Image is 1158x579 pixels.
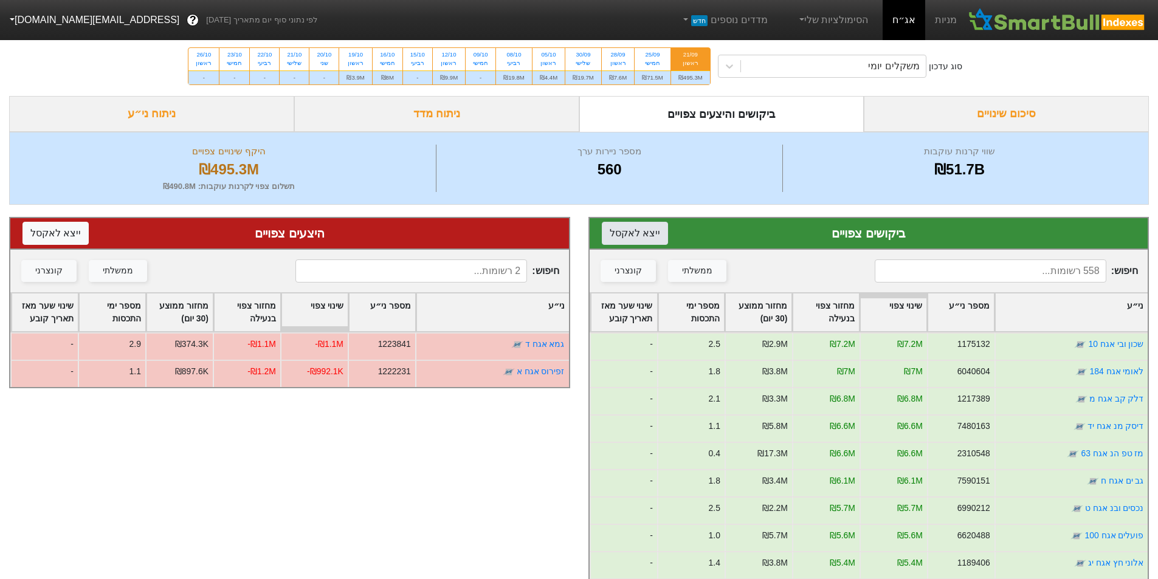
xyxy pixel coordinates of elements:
div: - [309,70,339,84]
div: ₪5.6M [897,529,922,542]
div: ראשון [440,59,458,67]
div: Toggle SortBy [281,293,348,331]
div: ממשלתי [103,264,133,278]
div: 7480163 [957,420,990,433]
div: ₪6.6M [897,420,922,433]
div: ₪5.7M [829,502,855,515]
div: רביעי [257,59,272,67]
div: רביעי [410,59,425,67]
div: - [590,387,657,414]
div: Toggle SortBy [416,293,569,331]
div: ₪2.9M [762,338,787,351]
div: ₪4.4M [532,70,565,84]
div: 6620488 [957,529,990,542]
div: - [590,332,657,360]
span: ? [190,12,196,29]
img: tase link [1075,366,1087,378]
div: ₪51.7B [786,159,1133,180]
div: ראשון [196,59,212,67]
div: 0.4 [708,447,720,460]
div: 6990212 [957,502,990,515]
div: קונצרני [615,264,642,278]
div: ₪495.3M [25,159,433,180]
span: חיפוש : [875,259,1138,283]
button: קונצרני [21,260,77,282]
div: ₪5.6M [829,529,855,542]
div: סיכום שינויים [864,96,1149,132]
div: - [590,551,657,578]
div: 26/10 [196,50,212,59]
input: 558 רשומות... [875,259,1106,283]
div: 2.9 [129,338,141,351]
div: ראשון [540,59,557,67]
div: מספר ניירות ערך [439,145,779,159]
div: 30/09 [573,50,594,59]
div: - [590,414,657,442]
div: ראשון [609,59,627,67]
div: שלישי [287,59,302,67]
div: Toggle SortBy [12,293,78,331]
div: ₪7.6M [602,70,634,84]
div: ₪3.4M [762,475,787,487]
div: ₪8M [373,70,402,84]
div: - [280,70,309,84]
div: ₪3.8M [762,365,787,378]
div: Toggle SortBy [214,293,280,331]
a: פועלים אגח 100 [1084,530,1143,540]
a: אלוני חץ אגח יג [1087,558,1143,567]
div: -₪1.1M [315,338,343,351]
div: ₪374.3K [175,338,209,351]
a: מז טפ הנ אגח 63 [1081,448,1143,458]
div: 09/10 [473,50,488,59]
div: ראשון [678,59,703,67]
div: היקף שינויים צפויים [25,145,433,159]
div: 1.0 [708,529,720,542]
div: 1.4 [708,557,720,569]
div: Toggle SortBy [860,293,926,331]
div: שני [317,59,331,67]
div: -₪992.1K [307,365,343,378]
div: - [590,469,657,496]
div: ₪6.1M [829,475,855,487]
div: ₪495.3M [671,70,710,84]
div: 7590151 [957,475,990,487]
a: דלק קב אגח מ [1089,394,1143,403]
div: - [466,70,495,84]
div: Toggle SortBy [928,293,994,331]
a: מדדים נוספיםחדש [676,8,773,32]
div: ₪7M [904,365,922,378]
div: 25/09 [642,50,663,59]
button: קונצרני [601,260,656,282]
div: קונצרני [35,264,63,278]
div: תשלום צפוי לקרנות עוקבות : ₪490.8M [25,180,433,193]
div: - [590,496,657,524]
div: רביעי [503,59,525,67]
div: ₪6.8M [897,392,922,405]
div: היצעים צפויים [22,224,557,242]
img: tase link [511,338,523,351]
div: 21/10 [287,50,302,59]
div: 12/10 [440,50,458,59]
div: 2310548 [957,447,990,460]
div: - [590,524,657,551]
img: tase link [1067,448,1079,460]
div: ₪5.7M [762,529,787,542]
div: 6040604 [957,365,990,378]
div: חמישי [473,59,488,67]
span: לפי נתוני סוף יום מתאריך [DATE] [206,14,317,26]
div: Toggle SortBy [793,293,859,331]
img: tase link [1070,502,1083,515]
div: 15/10 [410,50,425,59]
a: גמא אגח ד [525,339,565,349]
div: ביקושים צפויים [602,224,1136,242]
div: -₪1.1M [247,338,276,351]
div: 560 [439,159,779,180]
input: 2 רשומות... [295,259,527,283]
div: ביקושים והיצעים צפויים [579,96,864,132]
div: Toggle SortBy [146,293,213,331]
div: שלישי [573,59,594,67]
div: Toggle SortBy [79,293,145,331]
div: שווי קרנות עוקבות [786,145,1133,159]
div: - [590,442,657,469]
div: ₪3.8M [762,557,787,569]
